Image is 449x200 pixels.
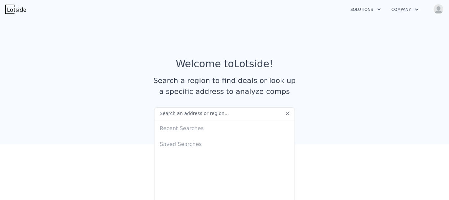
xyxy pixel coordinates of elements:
[157,135,292,151] div: Saved Searches
[345,4,386,15] button: Solutions
[56,183,393,193] div: Save properties to see them here
[157,119,292,135] div: Recent Searches
[433,4,444,14] img: avatar
[56,165,393,177] div: Saved Properties
[176,58,273,70] div: Welcome to Lotside !
[5,5,26,14] img: Lotside
[386,4,424,15] button: Company
[151,75,298,97] div: Search a region to find deals or look up a specific address to analyze comps
[154,107,295,119] input: Search an address or region...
